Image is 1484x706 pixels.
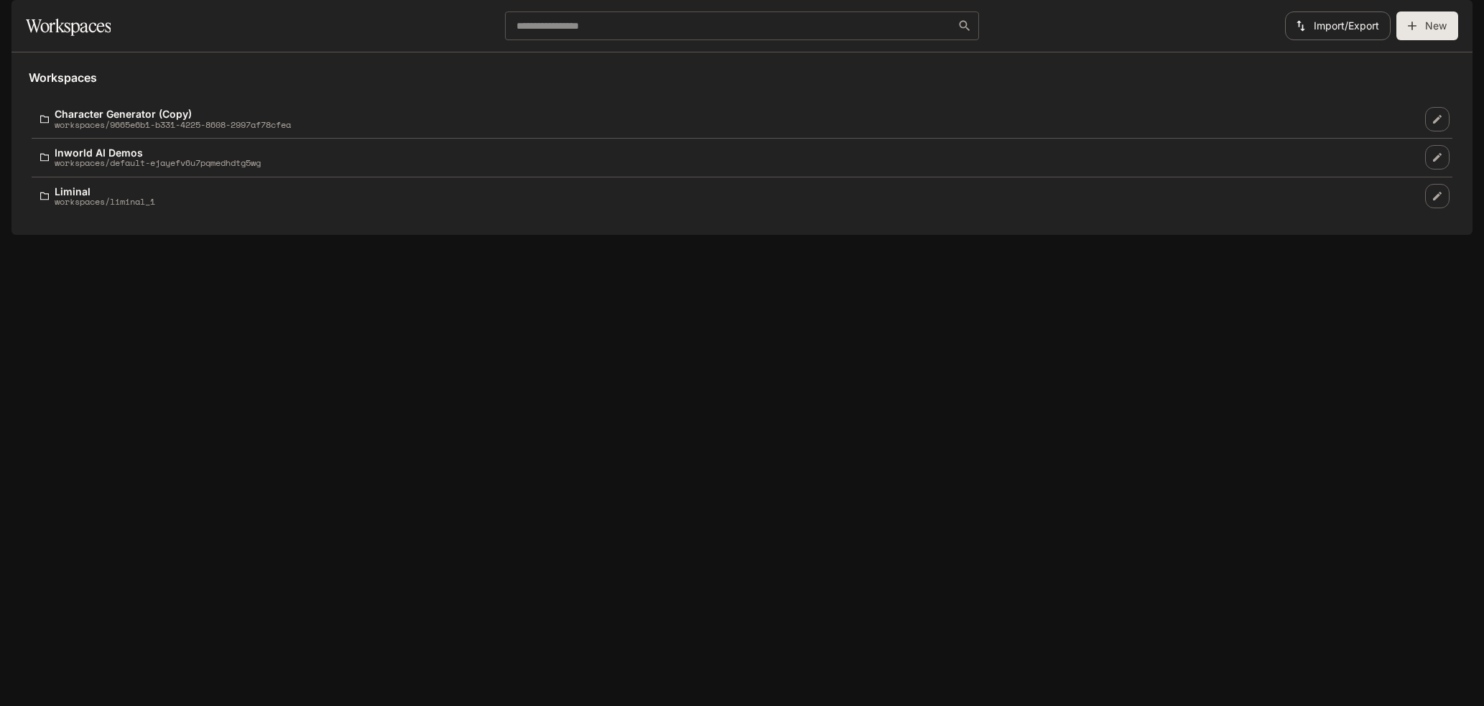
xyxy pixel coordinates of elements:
[55,147,261,158] p: Inworld AI Demos
[34,141,1422,174] a: Inworld AI Demosworkspaces/default-ejayefv6u7pqmedhdtg5wg
[55,158,261,167] p: workspaces/default-ejayefv6u7pqmedhdtg5wg
[55,108,291,119] p: Character Generator (Copy)
[34,180,1422,213] a: Liminalworkspaces/liminal_1
[1285,11,1391,40] button: Import/Export
[1425,145,1450,169] a: Edit workspace
[55,197,155,206] p: workspaces/liminal_1
[1425,184,1450,208] a: Edit workspace
[26,11,111,40] h1: Workspaces
[34,103,1422,135] a: Character Generator (Copy)workspaces/9665e6b1-b331-4225-8608-2997af78cfea
[55,120,291,129] p: workspaces/9665e6b1-b331-4225-8608-2997af78cfea
[1396,11,1458,40] button: Create workspace
[1425,107,1450,131] a: Edit workspace
[55,186,155,197] p: Liminal
[29,70,1455,85] h5: Workspaces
